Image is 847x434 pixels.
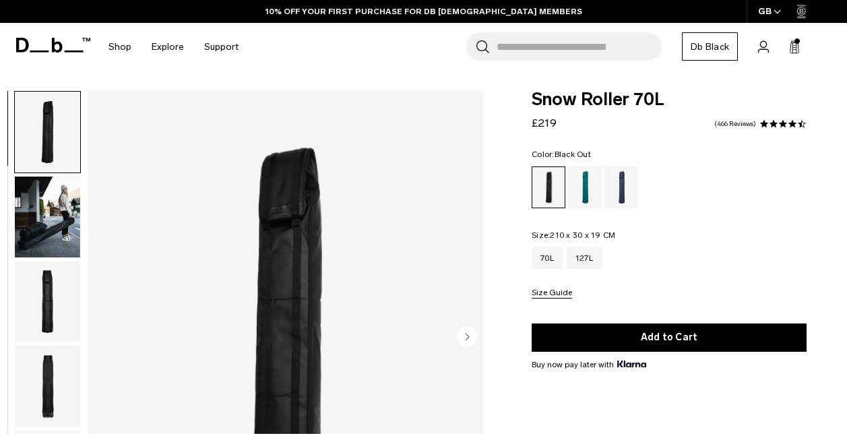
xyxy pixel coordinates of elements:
img: Snow Roller 70L Black Out [15,92,80,173]
img: Snow Roller 70L Black Out [15,346,80,427]
a: Blue Hour [604,166,638,208]
a: Explore [152,23,184,71]
span: 210 x 30 x 19 CM [550,230,615,240]
a: Midnight Teal [568,166,602,208]
legend: Color: [532,150,591,158]
a: Shop [108,23,131,71]
button: Next slide [457,326,477,349]
a: 466 reviews [714,121,756,127]
a: Db Black [682,32,738,61]
button: Snow Roller 70L Black Out [14,261,81,343]
span: Snow Roller 70L [532,91,807,108]
button: Snow Roller 70L Black Out [14,91,81,173]
img: {"height" => 20, "alt" => "Klarna"} [617,361,646,367]
button: Size Guide [532,288,572,299]
a: Black Out [532,166,565,208]
span: Black Out [555,150,591,159]
button: Add to Cart [532,323,807,352]
a: 127L [567,247,602,269]
nav: Main Navigation [98,23,249,71]
button: Snow Roller 70L Black Out [14,176,81,258]
img: Snow Roller 70L Black Out [15,177,80,257]
span: £219 [532,117,557,129]
img: Snow Roller 70L Black Out [15,261,80,342]
a: 10% OFF YOUR FIRST PURCHASE FOR DB [DEMOGRAPHIC_DATA] MEMBERS [265,5,582,18]
button: Snow Roller 70L Black Out [14,345,81,427]
legend: Size: [532,231,615,239]
span: Buy now pay later with [532,359,646,371]
a: Support [204,23,239,71]
a: 70L [532,247,563,269]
